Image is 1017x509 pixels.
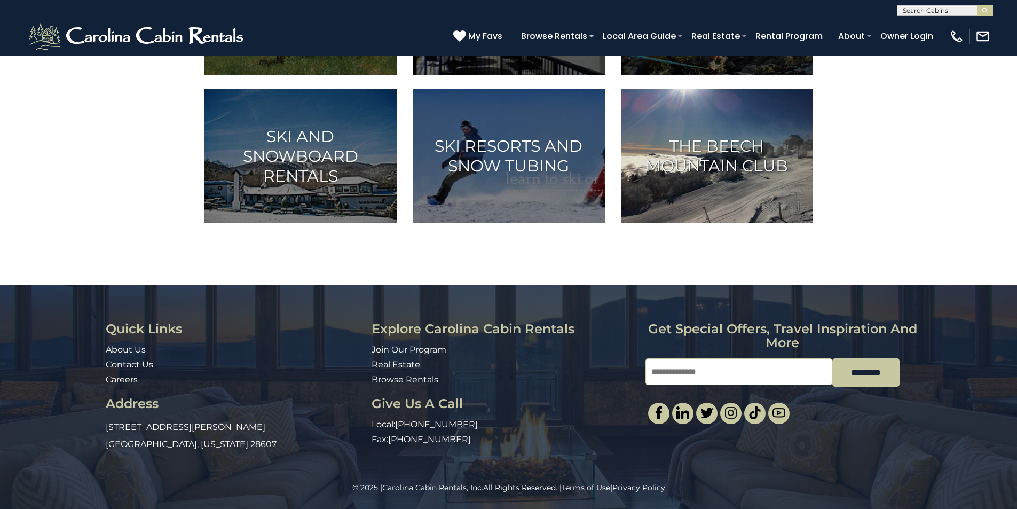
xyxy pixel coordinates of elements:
[382,483,483,492] a: Carolina Cabin Rentals, Inc.
[621,89,813,223] a: The Beech Mountain Club
[686,27,745,45] a: Real Estate
[372,359,420,370] a: Real Estate
[562,483,610,492] a: Terms of Use
[395,419,478,429] a: [PHONE_NUMBER]
[372,374,438,385] a: Browse Rentals
[218,127,383,186] h3: Ski and Snowboard Rentals
[468,29,502,43] span: My Favs
[597,27,681,45] a: Local Area Guide
[700,406,713,419] img: twitter-single.svg
[106,419,364,453] p: [STREET_ADDRESS][PERSON_NAME] [GEOGRAPHIC_DATA], [US_STATE] 28607
[388,434,471,444] a: [PHONE_NUMBER]
[24,482,993,493] p: All Rights Reserved. | |
[612,483,665,492] a: Privacy Policy
[106,359,153,370] a: Contact Us
[372,419,637,431] p: Local:
[106,397,364,411] h3: Address
[748,406,761,419] img: tiktok.svg
[453,29,505,43] a: My Favs
[413,89,605,223] a: Ski Resorts and Snow Tubing
[106,344,146,355] a: About Us
[352,483,483,492] span: © 2025 |
[204,89,397,223] a: Ski and Snowboard Rentals
[372,397,637,411] h3: Give Us A Call
[772,406,785,419] img: youtube-light.svg
[27,20,248,52] img: White-1-2.png
[426,136,592,176] h3: Ski Resorts and Snow Tubing
[106,374,138,385] a: Careers
[516,27,593,45] a: Browse Rentals
[645,322,919,350] h3: Get special offers, travel inspiration and more
[634,136,800,176] h3: The Beech Mountain Club
[949,29,964,44] img: phone-regular-white.png
[372,344,446,355] a: Join Our Program
[652,406,665,419] img: facebook-single.svg
[750,27,828,45] a: Rental Program
[724,406,737,419] img: instagram-single.svg
[833,27,870,45] a: About
[676,406,689,419] img: linkedin-single.svg
[372,434,637,446] p: Fax:
[372,322,637,336] h3: Explore Carolina Cabin Rentals
[106,322,364,336] h3: Quick Links
[875,27,939,45] a: Owner Login
[975,29,990,44] img: mail-regular-white.png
